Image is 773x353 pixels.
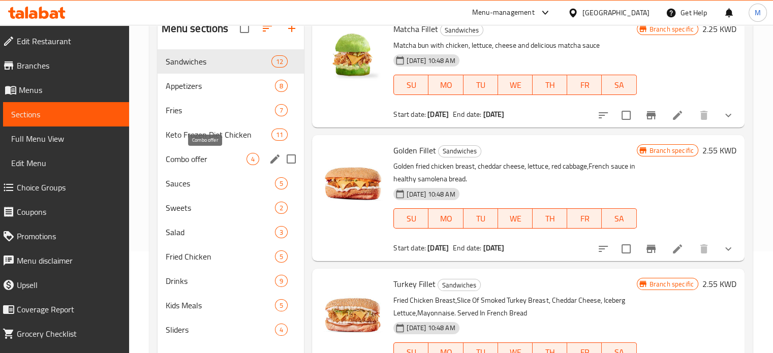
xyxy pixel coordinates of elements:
[166,250,275,263] div: Fried Chicken
[275,301,287,310] span: 5
[428,75,463,95] button: MO
[275,252,287,262] span: 5
[275,250,288,263] div: items
[158,293,304,317] div: Kids Meals5
[483,108,505,121] b: [DATE]
[234,18,255,39] span: Select all sections
[275,177,288,189] div: items
[267,151,283,167] button: edit
[166,153,247,165] span: Combo offer
[427,108,449,121] b: [DATE]
[571,211,598,226] span: FR
[432,78,459,92] span: MO
[275,275,288,287] div: items
[702,22,736,36] h6: 2.25 KWD
[158,244,304,269] div: Fried Chicken5
[275,104,288,116] div: items
[272,130,287,140] span: 11
[393,276,436,292] span: Turkey Fillet
[275,179,287,188] span: 5
[275,106,287,115] span: 7
[158,171,304,196] div: Sauces5
[11,108,121,120] span: Sections
[582,7,650,18] div: [GEOGRAPHIC_DATA]
[440,24,483,36] div: Sandwiches
[602,75,636,95] button: SA
[17,254,121,267] span: Menu disclaimer
[498,208,533,229] button: WE
[645,279,698,289] span: Branch specific
[3,102,129,126] a: Sections
[606,211,632,226] span: SA
[645,24,698,34] span: Branch specific
[158,74,304,98] div: Appetizers8
[17,181,121,194] span: Choice Groups
[502,211,529,226] span: WE
[11,157,121,169] span: Edit Menu
[591,237,615,261] button: sort-choices
[17,230,121,242] span: Promotions
[463,75,498,95] button: TU
[271,129,288,141] div: items
[162,21,229,36] h2: Menu sections
[275,202,288,214] div: items
[3,126,129,151] a: Full Menu View
[393,160,636,185] p: Golden fried chicken breast, cheddar cheese, lettuce, red cabbage,French sauce in healthy samolen...
[271,55,288,68] div: items
[166,55,272,68] div: Sandwiches
[606,78,632,92] span: SA
[393,21,438,37] span: Matcha Fillet
[702,143,736,157] h6: 2.55 KWD
[166,80,275,92] span: Appetizers
[275,226,288,238] div: items
[438,145,481,157] div: Sandwiches
[393,143,436,158] span: Golden Fillet
[441,24,483,36] span: Sandwiches
[702,277,736,291] h6: 2.55 KWD
[275,81,287,91] span: 8
[393,208,428,229] button: SU
[571,78,598,92] span: FR
[393,75,428,95] button: SU
[393,39,636,52] p: Matcha bun with chicken, lettuce, cheese and delicious matcha sauce
[398,78,424,92] span: SU
[722,243,734,255] svg: Show Choices
[615,238,637,260] span: Select to update
[247,154,259,164] span: 4
[19,84,121,96] span: Menus
[158,45,304,346] nav: Menu sections
[158,122,304,147] div: Keto Frozen Diet Chicken11
[320,143,385,208] img: Golden Fillet
[158,49,304,74] div: Sandwiches12
[403,56,459,66] span: [DATE] 10:48 AM
[166,202,275,214] div: Sweets
[755,7,761,18] span: M
[427,241,449,254] b: [DATE]
[602,208,636,229] button: SA
[428,208,463,229] button: MO
[166,104,275,116] div: Fries
[17,35,121,47] span: Edit Restaurant
[615,105,637,126] span: Select to update
[639,103,663,127] button: Branch-specific-item
[17,206,121,218] span: Coupons
[166,226,275,238] span: Salad
[158,317,304,342] div: Sliders4
[166,129,272,141] span: Keto Frozen Diet Chicken
[463,208,498,229] button: TU
[166,275,275,287] div: Drinks
[537,211,563,226] span: TH
[468,78,494,92] span: TU
[537,78,563,92] span: TH
[158,269,304,293] div: Drinks9
[275,324,288,336] div: items
[275,203,287,213] span: 2
[692,237,716,261] button: delete
[692,103,716,127] button: delete
[275,228,287,237] span: 3
[166,299,275,311] span: Kids Meals
[453,241,481,254] span: End date:
[453,108,481,121] span: End date:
